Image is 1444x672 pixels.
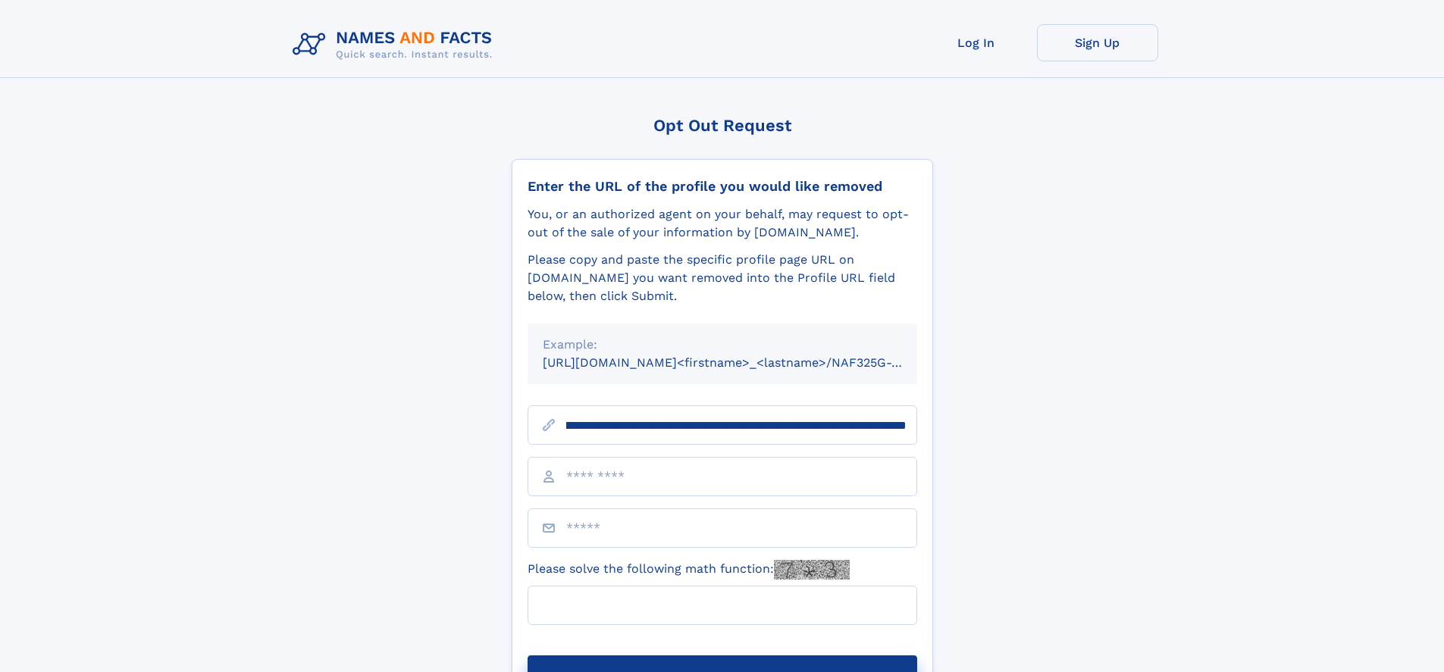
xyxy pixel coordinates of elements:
[528,560,850,580] label: Please solve the following math function:
[528,205,917,242] div: You, or an authorized agent on your behalf, may request to opt-out of the sale of your informatio...
[543,355,946,370] small: [URL][DOMAIN_NAME]<firstname>_<lastname>/NAF325G-xxxxxxxx
[287,24,505,65] img: Logo Names and Facts
[916,24,1037,61] a: Log In
[1037,24,1158,61] a: Sign Up
[528,251,917,305] div: Please copy and paste the specific profile page URL on [DOMAIN_NAME] you want removed into the Pr...
[528,178,917,195] div: Enter the URL of the profile you would like removed
[543,336,902,354] div: Example:
[512,116,933,135] div: Opt Out Request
